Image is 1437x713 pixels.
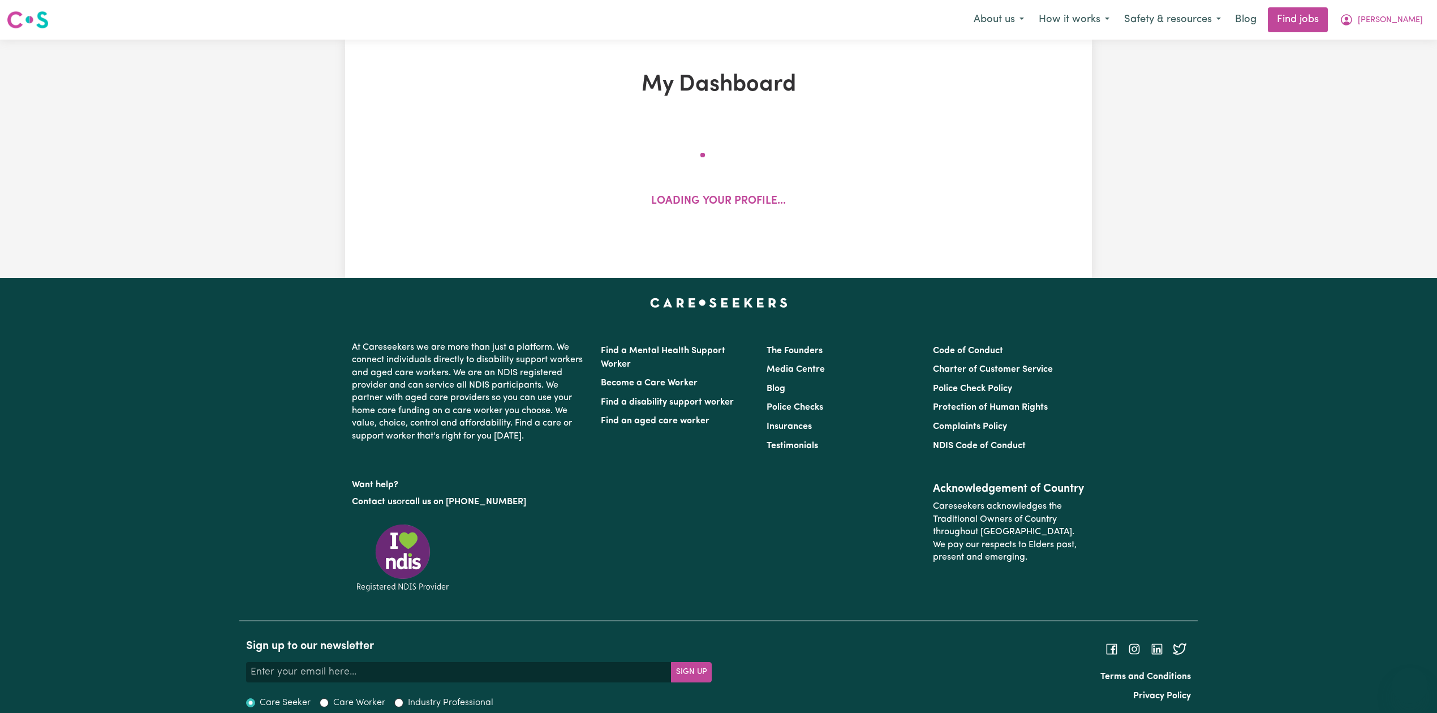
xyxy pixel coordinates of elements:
a: Follow Careseekers on Instagram [1128,645,1141,654]
a: Find an aged care worker [601,416,709,426]
a: Testimonials [767,441,818,450]
h2: Acknowledgement of Country [933,482,1085,496]
a: Media Centre [767,365,825,374]
a: Careseekers logo [7,7,49,33]
a: NDIS Code of Conduct [933,441,1026,450]
a: Code of Conduct [933,346,1003,355]
a: Follow Careseekers on Twitter [1173,645,1186,654]
a: Careseekers home page [650,298,788,307]
input: Enter your email here... [246,662,672,682]
a: Charter of Customer Service [933,365,1053,374]
h1: My Dashboard [476,71,961,98]
label: Industry Professional [408,696,493,710]
a: Protection of Human Rights [933,403,1048,412]
a: Find a disability support worker [601,398,734,407]
img: Registered NDIS provider [352,522,454,593]
span: [PERSON_NAME] [1358,14,1423,27]
a: Blog [767,384,785,393]
a: Blog [1228,7,1263,32]
p: Want help? [352,474,587,491]
h2: Sign up to our newsletter [246,639,712,653]
a: The Founders [767,346,823,355]
a: Find jobs [1268,7,1328,32]
a: Privacy Policy [1133,691,1191,701]
a: Follow Careseekers on Facebook [1105,645,1118,654]
a: Terms and Conditions [1100,672,1191,681]
p: Loading your profile... [651,194,786,210]
button: Subscribe [671,662,712,682]
a: Find a Mental Health Support Worker [601,346,725,369]
a: Complaints Policy [933,422,1007,431]
p: At Careseekers we are more than just a platform. We connect individuals directly to disability su... [352,337,587,447]
p: or [352,491,587,513]
iframe: Button to launch messaging window [1392,668,1428,704]
p: Careseekers acknowledges the Traditional Owners of Country throughout [GEOGRAPHIC_DATA]. We pay o... [933,496,1085,568]
a: Follow Careseekers on LinkedIn [1150,645,1164,654]
img: Careseekers logo [7,10,49,30]
label: Care Seeker [260,696,311,710]
a: Become a Care Worker [601,379,698,388]
button: About us [966,8,1031,32]
a: Police Check Policy [933,384,1012,393]
button: My Account [1332,8,1430,32]
button: How it works [1031,8,1117,32]
label: Care Worker [333,696,385,710]
a: Police Checks [767,403,823,412]
a: call us on [PHONE_NUMBER] [405,497,526,506]
a: Insurances [767,422,812,431]
a: Contact us [352,497,397,506]
button: Safety & resources [1117,8,1228,32]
